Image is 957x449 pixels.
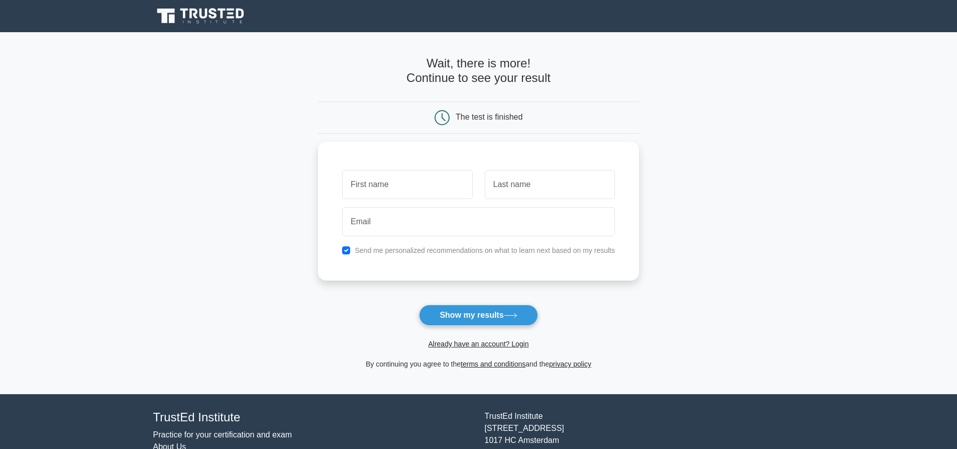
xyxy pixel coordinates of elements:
input: First name [342,170,472,199]
div: The test is finished [456,113,522,121]
input: Email [342,207,615,236]
h4: TrustEd Institute [153,410,473,425]
button: Show my results [419,305,538,326]
a: Already have an account? Login [428,340,528,348]
a: Practice for your certification and exam [153,430,292,439]
a: terms and conditions [461,360,525,368]
a: privacy policy [549,360,591,368]
h4: Wait, there is more! Continue to see your result [318,56,639,85]
input: Last name [485,170,615,199]
label: Send me personalized recommendations on what to learn next based on my results [355,246,615,254]
div: By continuing you agree to the and the [312,358,645,370]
